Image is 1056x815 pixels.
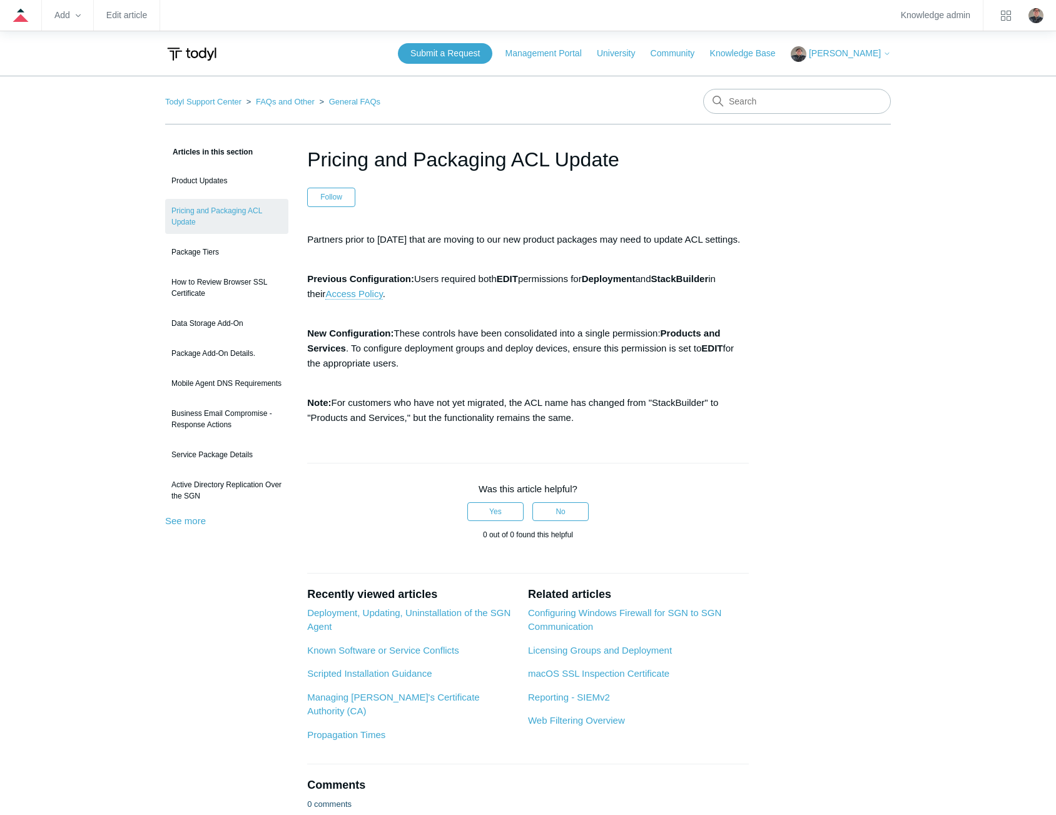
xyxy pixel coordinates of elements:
p: 0 comments [307,798,352,811]
a: Pricing and Packaging ACL Update [165,199,288,234]
strong: Products and Services [307,328,720,353]
h2: Comments [307,777,749,794]
span: [PERSON_NAME] [809,48,881,58]
a: Submit a Request [398,43,492,64]
a: FAQs and Other [256,97,315,106]
a: Edit article [106,12,147,19]
strong: New Configuration: [307,328,393,338]
button: This article was helpful [467,502,524,521]
img: user avatar [1028,8,1043,23]
a: Web Filtering Overview [528,715,625,726]
li: FAQs and Other [244,97,317,106]
p: Users required both permissions for and in their . [307,271,749,316]
a: Propagation Times [307,729,385,740]
a: Business Email Compromise - Response Actions [165,402,288,437]
p: Partners prior to [DATE] that are moving to our new product packages may need to update ACL setti... [307,232,749,262]
strong: Note: [307,397,331,408]
strong: Previous Configuration: [307,273,414,284]
a: Access Policy [325,288,382,300]
zd-hc-trigger: Add [54,12,81,19]
a: Reporting - SIEMv2 [528,692,610,702]
a: Community [651,47,708,60]
p: These controls have been consolidated into a single permission: . To configure deployment groups ... [307,326,749,386]
h2: Related articles [528,586,749,603]
img: Todyl Support Center Help Center home page [165,43,218,66]
span: 0 out of 0 found this helpful [483,530,573,539]
a: Managing [PERSON_NAME]'s Certificate Authority (CA) [307,692,479,717]
a: Knowledge Base [710,47,788,60]
strong: EDIT [497,273,518,284]
button: Follow Article [307,188,355,206]
a: Configuring Windows Firewall for SGN to SGN Communication [528,607,721,632]
strong: StackBuilder [651,273,709,284]
a: How to Review Browser SSL Certificate [165,270,288,305]
a: General FAQs [329,97,380,106]
a: Service Package Details [165,443,288,467]
a: Package Tiers [165,240,288,264]
a: Known Software or Service Conflicts [307,645,459,656]
a: See more [165,515,206,526]
a: Mobile Agent DNS Requirements [165,372,288,395]
a: Management Portal [505,47,594,60]
p: For customers who have not yet migrated, the ACL name has changed from "StackBuilder" to "Product... [307,395,749,425]
a: Product Updates [165,169,288,193]
a: Active Directory Replication Over the SGN [165,473,288,508]
a: macOS SSL Inspection Certificate [528,668,669,679]
li: Todyl Support Center [165,97,244,106]
a: Data Storage Add-On [165,311,288,335]
button: This article was not helpful [532,502,589,521]
a: Deployment, Updating, Uninstallation of the SGN Agent [307,607,510,632]
strong: Deployment [582,273,636,284]
span: Articles in this section [165,148,253,156]
li: General FAQs [317,97,381,106]
span: Was this article helpful? [479,483,577,494]
a: Licensing Groups and Deployment [528,645,672,656]
a: University [597,47,647,60]
strong: EDIT [701,343,723,353]
a: Scripted Installation Guidance [307,668,432,679]
a: Package Add-On Details. [165,342,288,365]
a: Knowledge admin [901,12,970,19]
a: Todyl Support Center [165,97,241,106]
input: Search [703,89,891,114]
h2: Recently viewed articles [307,586,515,603]
h1: Pricing and Packaging ACL Update [307,144,749,175]
zd-hc-trigger: Click your profile icon to open the profile menu [1028,8,1043,23]
button: [PERSON_NAME] [791,46,891,62]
